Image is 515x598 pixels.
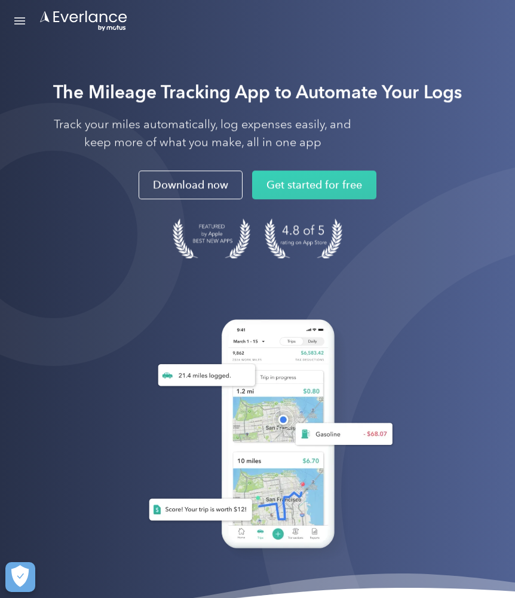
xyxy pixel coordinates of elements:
img: 4.9 out of 5 stars on the app store [265,218,342,258]
a: Go to homepage [39,10,128,32]
button: Cookies Settings [5,562,35,592]
a: Download now [139,170,243,199]
a: Get started for free [252,170,376,199]
img: Everlance, mileage tracker app, expense tracking app [133,309,401,564]
p: Track your miles automatically, log expenses easily, and keep more of what you make, all in one app [53,115,352,151]
strong: The Mileage Tracking App to Automate Your Logs [53,81,462,103]
a: Open Menu [10,10,30,32]
img: Badge for Featured by Apple Best New Apps [173,218,250,258]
